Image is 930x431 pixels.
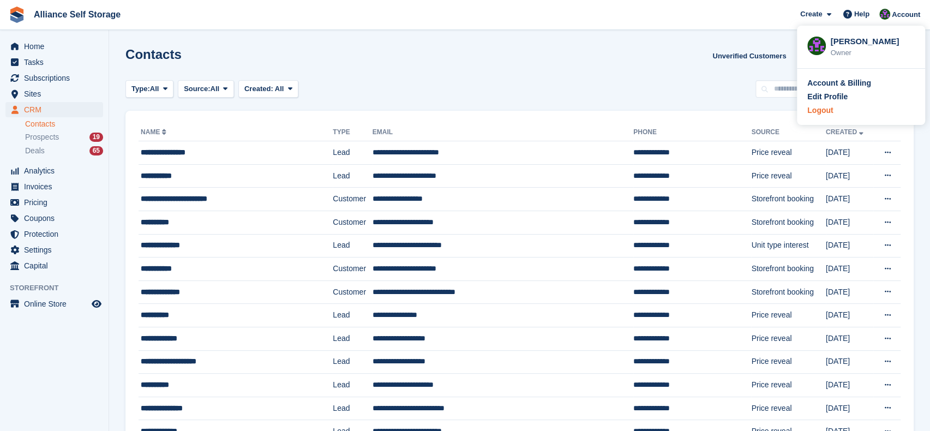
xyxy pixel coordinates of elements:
[751,188,825,211] td: Storefront booking
[333,141,372,165] td: Lead
[5,242,103,258] a: menu
[807,77,915,89] a: Account & Billing
[807,91,848,103] div: Edit Profile
[751,141,825,165] td: Price reveal
[826,397,873,420] td: [DATE]
[244,85,273,93] span: Created:
[633,124,751,141] th: Phone
[807,91,915,103] a: Edit Profile
[892,9,920,20] span: Account
[24,258,89,273] span: Capital
[25,119,103,129] a: Contacts
[150,83,159,94] span: All
[25,145,103,157] a: Deals 65
[5,163,103,178] a: menu
[24,102,89,117] span: CRM
[29,5,125,23] a: Alliance Self Storage
[24,226,89,242] span: Protection
[751,164,825,188] td: Price reveal
[333,304,372,327] td: Lead
[333,188,372,211] td: Customer
[24,296,89,312] span: Online Store
[751,280,825,304] td: Storefront booking
[24,179,89,194] span: Invoices
[826,374,873,397] td: [DATE]
[751,124,825,141] th: Source
[275,85,284,93] span: All
[826,258,873,281] td: [DATE]
[807,105,915,116] a: Logout
[25,146,45,156] span: Deals
[5,296,103,312] a: menu
[25,131,103,143] a: Prospects 19
[24,55,89,70] span: Tasks
[333,327,372,350] td: Lead
[830,47,915,58] div: Owner
[807,105,833,116] div: Logout
[751,327,825,350] td: Price reveal
[5,179,103,194] a: menu
[826,350,873,374] td: [DATE]
[333,350,372,374] td: Lead
[333,211,372,234] td: Customer
[826,141,873,165] td: [DATE]
[125,47,182,62] h1: Contacts
[24,211,89,226] span: Coupons
[826,304,873,327] td: [DATE]
[751,304,825,327] td: Price reveal
[800,9,822,20] span: Create
[24,39,89,54] span: Home
[333,234,372,258] td: Lead
[24,163,89,178] span: Analytics
[178,80,234,98] button: Source: All
[211,83,220,94] span: All
[333,397,372,420] td: Lead
[751,234,825,258] td: Unit type interest
[131,83,150,94] span: Type:
[125,80,173,98] button: Type: All
[826,327,873,350] td: [DATE]
[751,397,825,420] td: Price reveal
[5,39,103,54] a: menu
[807,37,826,55] img: Romilly Norton
[854,9,869,20] span: Help
[826,188,873,211] td: [DATE]
[333,258,372,281] td: Customer
[5,86,103,101] a: menu
[826,280,873,304] td: [DATE]
[24,242,89,258] span: Settings
[5,258,103,273] a: menu
[333,164,372,188] td: Lead
[826,128,866,136] a: Created
[5,70,103,86] a: menu
[25,132,59,142] span: Prospects
[24,86,89,101] span: Sites
[373,124,633,141] th: Email
[708,47,790,65] a: Unverified Customers
[9,7,25,23] img: stora-icon-8386f47178a22dfd0bd8f6a31ec36ba5ce8667c1dd55bd0f319d3a0aa187defe.svg
[5,102,103,117] a: menu
[333,280,372,304] td: Customer
[751,258,825,281] td: Storefront booking
[24,195,89,210] span: Pricing
[5,211,103,226] a: menu
[795,47,843,65] button: Export
[89,133,103,142] div: 19
[141,128,169,136] a: Name
[826,164,873,188] td: [DATE]
[826,234,873,258] td: [DATE]
[5,226,103,242] a: menu
[24,70,89,86] span: Subscriptions
[333,374,372,397] td: Lead
[5,55,103,70] a: menu
[751,350,825,374] td: Price reveal
[90,297,103,310] a: Preview store
[751,374,825,397] td: Price reveal
[333,124,372,141] th: Type
[89,146,103,155] div: 65
[5,195,103,210] a: menu
[879,9,890,20] img: Romilly Norton
[238,80,298,98] button: Created: All
[10,283,109,294] span: Storefront
[826,211,873,234] td: [DATE]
